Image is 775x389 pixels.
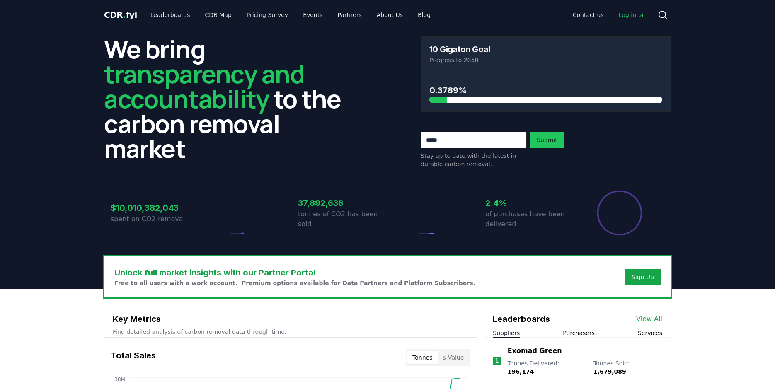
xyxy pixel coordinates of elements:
h3: 2.4% [485,197,575,209]
p: spent on CO2 removal [111,214,200,224]
p: Progress to 2050 [429,56,662,64]
p: Tonnes Sold : [593,359,662,376]
a: Pricing Survey [240,7,295,22]
tspan: 38M [114,377,125,382]
h3: 10 Gigaton Goal [429,45,490,53]
p: 1 [495,356,499,366]
span: 1,679,089 [593,368,626,375]
a: CDR Map [199,7,238,22]
p: Tonnes Delivered : [508,359,585,376]
h3: 0.3789% [429,84,662,97]
button: Purchasers [563,329,595,337]
a: CDR.fyi [104,9,137,21]
h3: Total Sales [111,349,156,366]
span: . [123,10,126,20]
span: 196,174 [508,368,534,375]
a: View All [636,314,662,324]
a: Events [296,7,329,22]
a: About Us [370,7,409,22]
a: Leaderboards [144,7,197,22]
button: Suppliers [493,329,520,337]
button: Sign Up [625,269,661,285]
p: Free to all users with a work account. Premium options available for Data Partners and Platform S... [114,279,475,287]
button: Services [638,329,662,337]
a: Contact us [566,7,610,22]
a: Sign Up [632,273,654,281]
button: $ Value [438,351,469,364]
nav: Main [144,7,437,22]
p: Stay up to date with the latest in durable carbon removal. [421,152,527,168]
h2: We bring to the carbon removal market [104,36,354,161]
a: Exomad Green [508,346,562,356]
span: transparency and accountability [104,57,304,116]
a: Partners [331,7,368,22]
h3: 37,892,638 [298,197,387,209]
a: Log in [612,7,651,22]
h3: Key Metrics [113,313,469,325]
span: Log in [619,11,644,19]
a: Blog [411,7,437,22]
p: tonnes of CO2 has been sold [298,209,387,229]
h3: Leaderboards [493,313,550,325]
button: Tonnes [407,351,437,364]
div: Percentage of sales delivered [596,190,643,236]
span: CDR fyi [104,10,137,20]
h3: Unlock full market insights with our Partner Portal [114,266,475,279]
nav: Main [566,7,651,22]
h3: $10,010,382,043 [111,202,200,214]
p: Find detailed analysis of carbon removal data through time. [113,328,469,336]
button: Submit [530,132,564,148]
p: of purchases have been delivered [485,209,575,229]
